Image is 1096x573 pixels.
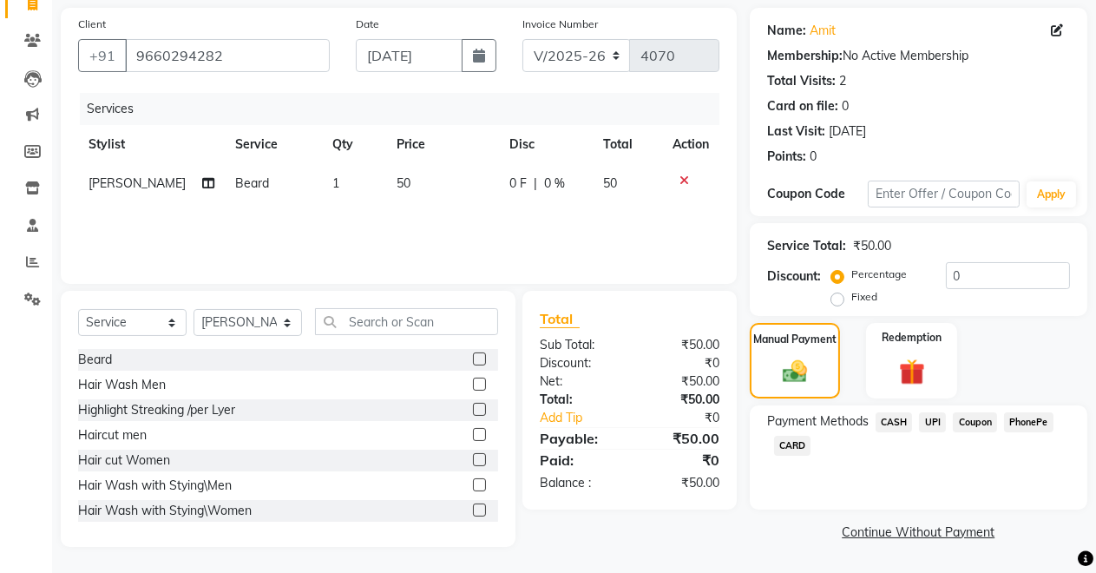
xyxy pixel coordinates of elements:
[397,175,410,191] span: 50
[509,175,527,193] span: 0 F
[78,351,112,369] div: Beard
[89,175,186,191] span: [PERSON_NAME]
[839,72,846,90] div: 2
[78,39,127,72] button: +91
[78,376,166,394] div: Hair Wash Men
[527,450,629,471] div: Paid:
[851,267,907,282] label: Percentage
[78,451,170,470] div: Hair cut Women
[891,356,934,388] img: _gift.svg
[356,16,379,32] label: Date
[810,148,817,166] div: 0
[1004,412,1053,432] span: PhonePe
[540,310,580,328] span: Total
[767,412,869,431] span: Payment Methods
[842,97,849,115] div: 0
[774,436,811,456] span: CARD
[629,372,732,391] div: ₹50.00
[629,474,732,492] div: ₹50.00
[868,181,1020,207] input: Enter Offer / Coupon Code
[629,391,732,409] div: ₹50.00
[829,122,866,141] div: [DATE]
[876,412,913,432] span: CASH
[662,125,719,164] th: Action
[527,474,629,492] div: Balance :
[527,391,629,409] div: Total:
[882,330,942,346] label: Redemption
[767,22,806,40] div: Name:
[1027,181,1076,207] button: Apply
[315,308,498,335] input: Search or Scan
[629,428,732,449] div: ₹50.00
[78,401,235,419] div: Highlight Streaking /per Lyer
[767,47,1070,65] div: No Active Membership
[527,372,629,391] div: Net:
[767,185,868,203] div: Coupon Code
[775,358,815,385] img: _cash.svg
[810,22,836,40] a: Amit
[527,336,629,354] div: Sub Total:
[544,175,565,193] span: 0 %
[332,175,339,191] span: 1
[919,412,946,432] span: UPI
[767,267,821,286] div: Discount:
[78,125,225,164] th: Stylist
[603,175,617,191] span: 50
[386,125,499,164] th: Price
[80,93,732,125] div: Services
[593,125,661,164] th: Total
[78,502,252,520] div: Hair Wash with Stying\Women
[767,97,838,115] div: Card on file:
[78,426,147,445] div: Haircut men
[853,237,891,255] div: ₹50.00
[225,125,322,164] th: Service
[527,428,629,449] div: Payable:
[78,16,106,32] label: Client
[527,409,646,427] a: Add Tip
[527,354,629,372] div: Discount:
[125,39,330,72] input: Search by Name/Mobile/Email/Code
[499,125,593,164] th: Disc
[235,175,269,191] span: Beard
[534,175,537,193] span: |
[767,72,836,90] div: Total Visits:
[851,289,877,305] label: Fixed
[78,477,232,495] div: Hair Wash with Stying\Men
[767,237,846,255] div: Service Total:
[767,122,825,141] div: Last Visit:
[753,332,837,347] label: Manual Payment
[322,125,387,164] th: Qty
[522,16,598,32] label: Invoice Number
[767,47,843,65] div: Membership:
[629,450,732,471] div: ₹0
[646,409,732,427] div: ₹0
[953,412,997,432] span: Coupon
[767,148,806,166] div: Points:
[629,354,732,372] div: ₹0
[753,524,1084,542] a: Continue Without Payment
[629,336,732,354] div: ₹50.00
